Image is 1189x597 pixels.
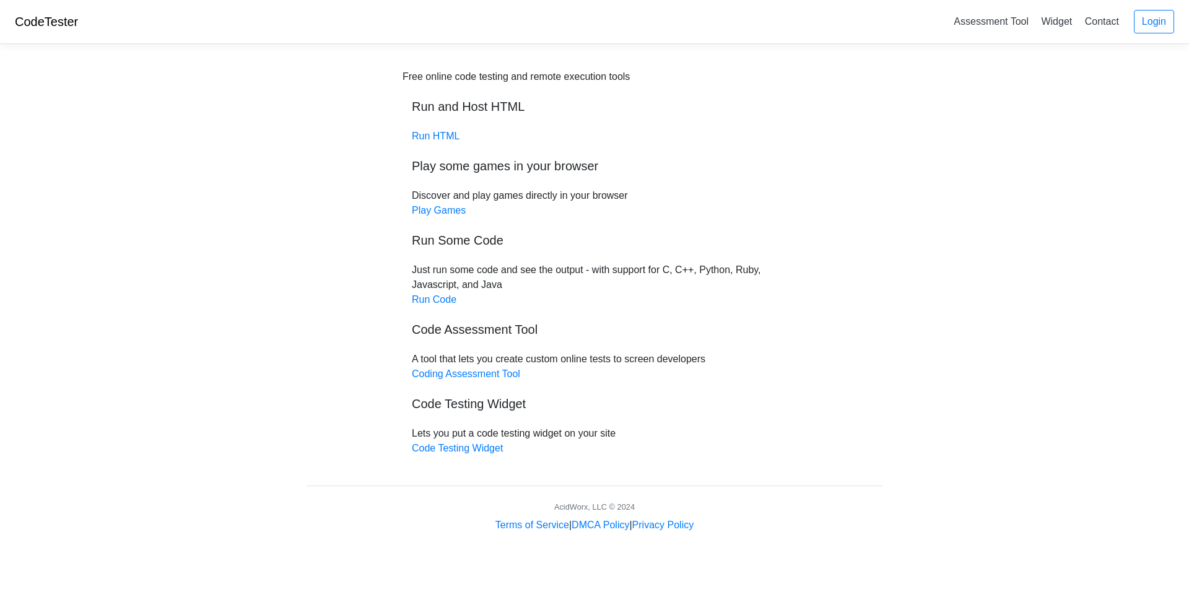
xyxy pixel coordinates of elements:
[412,131,459,141] a: Run HTML
[1080,11,1124,32] a: Contact
[412,396,777,411] h5: Code Testing Widget
[412,294,456,305] a: Run Code
[412,443,503,453] a: Code Testing Widget
[949,11,1034,32] a: Assessment Tool
[412,99,777,114] h5: Run and Host HTML
[412,233,777,248] h5: Run Some Code
[412,205,466,216] a: Play Games
[403,69,630,84] div: Free online code testing and remote execution tools
[495,518,694,533] div: | |
[554,501,635,513] div: AcidWorx, LLC © 2024
[15,15,78,28] a: CodeTester
[1036,11,1077,32] a: Widget
[412,368,520,379] a: Coding Assessment Tool
[632,520,694,530] a: Privacy Policy
[1134,10,1174,33] a: Login
[403,69,786,456] div: Discover and play games directly in your browser Just run some code and see the output - with sup...
[412,322,777,337] h5: Code Assessment Tool
[495,520,569,530] a: Terms of Service
[412,159,777,173] h5: Play some games in your browser
[572,520,629,530] a: DMCA Policy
